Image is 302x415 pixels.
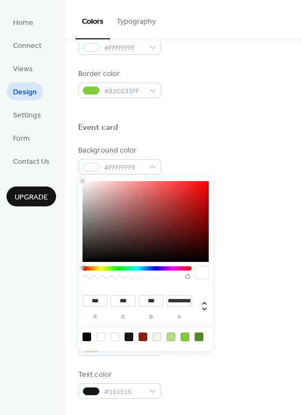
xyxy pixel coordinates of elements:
[104,43,144,54] span: #FFFFFFFF
[15,192,48,203] span: Upgrade
[167,333,175,341] div: rgb(181, 221, 138)
[78,369,159,381] div: Text color
[78,122,118,134] div: Event card
[78,68,159,80] div: Border color
[6,152,56,170] a: Contact Us
[111,333,119,341] div: rgb(255, 255, 255)
[111,314,135,320] label: g
[13,40,42,52] span: Connect
[6,106,47,123] a: Settings
[139,314,163,320] label: b
[6,36,48,54] a: Connect
[6,59,39,77] a: Views
[6,129,36,147] a: Form
[6,186,56,206] button: Upgrade
[125,333,133,341] div: rgb(22, 21, 21)
[104,343,144,355] span: #82CC33
[139,333,147,341] div: rgb(141, 32, 8)
[195,333,203,341] div: rgb(87, 137, 34)
[153,333,161,341] div: rgb(241, 244, 237)
[104,162,144,174] span: #FFFFFFF9
[13,133,30,144] span: Form
[97,333,105,341] div: rgba(0, 0, 0, 0)
[13,156,50,168] span: Contact Us
[83,314,107,320] label: r
[13,110,41,121] span: Settings
[6,13,40,31] a: Home
[13,87,37,98] span: Design
[167,314,191,320] label: a
[13,17,33,29] span: Home
[104,386,144,398] span: #161515
[6,82,43,100] a: Design
[104,86,144,97] span: #82CC33FF
[78,145,159,156] div: Background color
[83,333,91,341] div: rgb(0, 0, 0)
[13,64,33,75] span: Views
[181,333,189,341] div: rgb(130, 204, 51)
